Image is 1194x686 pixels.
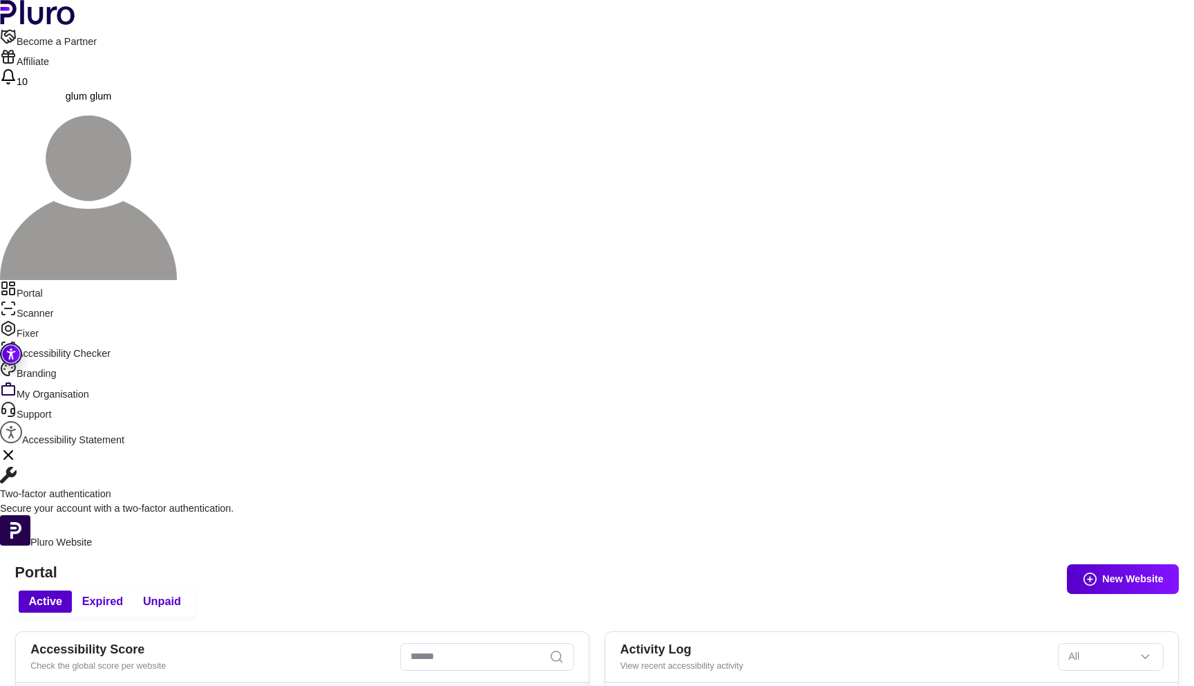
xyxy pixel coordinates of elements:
div: Set sorting [1058,643,1164,671]
span: Active [28,594,62,609]
h1: Portal [15,564,1179,582]
button: Unpaid [133,591,191,613]
div: Check the global score per website [30,660,390,672]
div: View recent accessibility activity [620,660,1048,672]
span: Expired [82,594,123,609]
button: Expired [72,591,133,613]
span: 10 [17,76,28,87]
h2: Activity Log [620,642,1048,658]
h2: Accessibility Score [30,642,390,658]
button: Active [19,591,72,613]
span: glum glum [66,91,111,102]
input: Search [400,643,574,671]
span: Unpaid [143,594,181,609]
button: New Website [1067,564,1179,594]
